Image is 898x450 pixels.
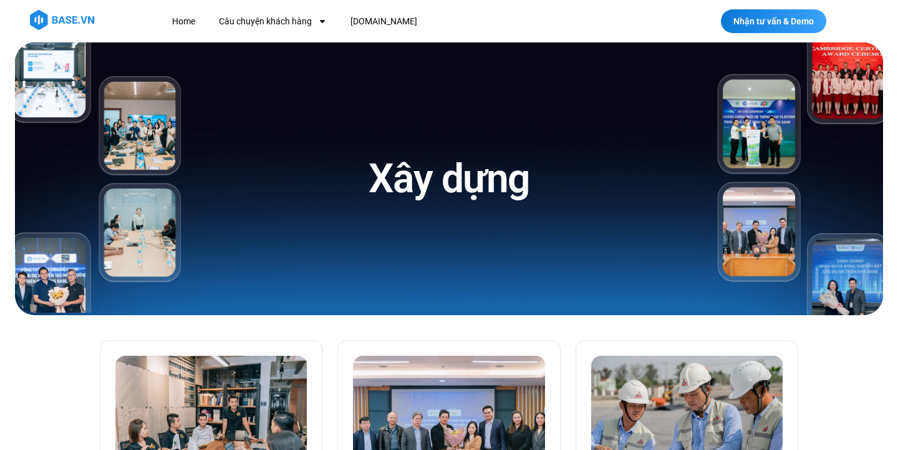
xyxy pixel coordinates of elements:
[210,10,336,33] a: Câu chuyện khách hàng
[721,9,826,33] a: Nhận tư vấn & Demo
[341,10,427,33] a: [DOMAIN_NAME]
[163,10,205,33] a: Home
[369,153,529,205] h1: Xây dựng
[733,17,814,26] span: Nhận tư vấn & Demo
[163,10,641,33] nav: Menu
